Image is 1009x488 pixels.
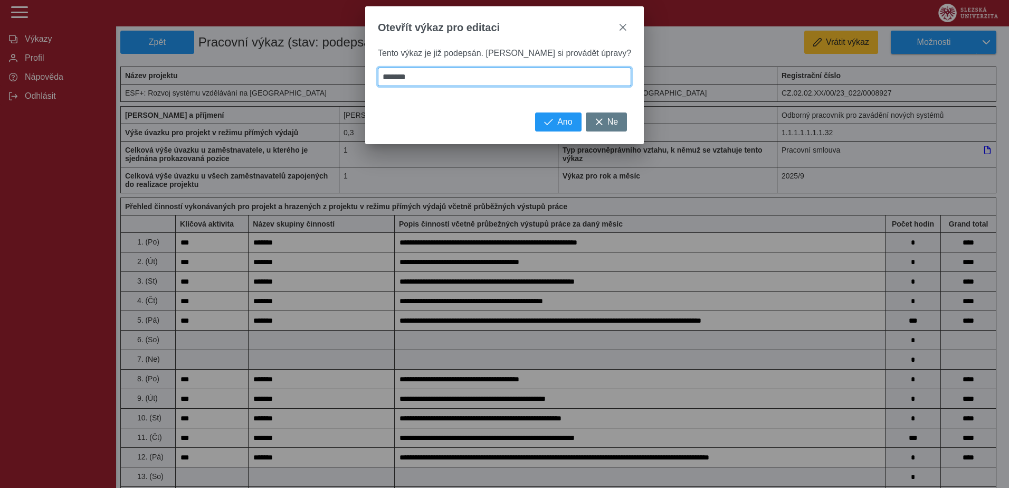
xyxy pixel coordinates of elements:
button: close [614,19,631,36]
span: Ano [557,117,572,127]
span: Otevřít výkaz pro editaci [378,22,500,34]
div: Tento výkaz je již podepsán. [PERSON_NAME] si provádět úpravy? [365,49,644,112]
button: Ano [535,112,581,132]
button: Ne [586,112,627,132]
span: Ne [607,117,618,127]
